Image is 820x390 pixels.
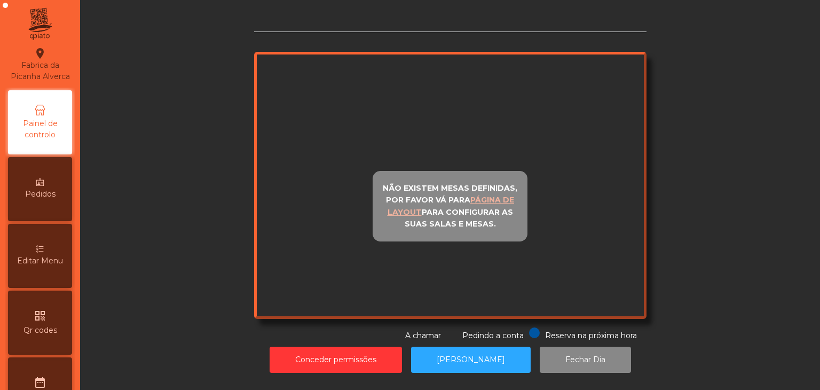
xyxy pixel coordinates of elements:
u: página de layout [388,195,515,217]
div: Fabrica da Picanha Alverca [9,47,72,82]
span: Qr codes [23,325,57,336]
img: qpiato [27,5,53,43]
span: A chamar [405,331,441,340]
i: qr_code [34,309,46,322]
span: Pedindo a conta [462,331,524,340]
button: [PERSON_NAME] [411,347,531,373]
span: Pedidos [25,189,56,200]
span: Painel de controlo [11,118,69,141]
i: location_on [34,47,46,60]
span: Reserva na próxima hora [545,331,637,340]
span: Editar Menu [17,255,63,267]
p: Não existem mesas definidas, por favor vá para para configurar as suas salas e mesas. [377,182,523,230]
button: Conceder permissões [270,347,402,373]
i: date_range [34,376,46,389]
button: Fechar Dia [540,347,631,373]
